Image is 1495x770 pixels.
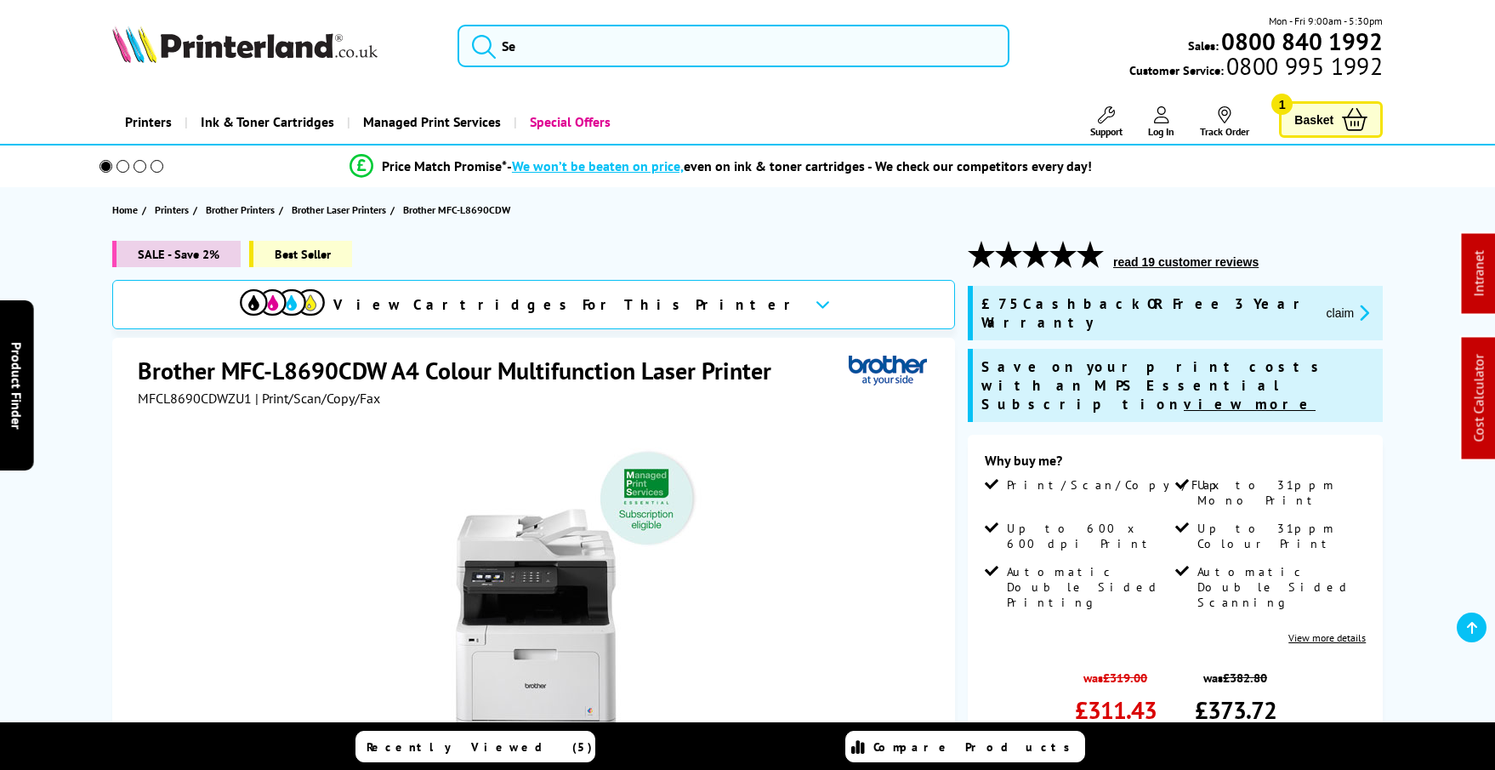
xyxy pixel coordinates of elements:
strike: £382.80 [1223,670,1267,686]
span: Up to 31ppm Mono Print [1197,477,1362,508]
span: Recently Viewed (5) [367,739,593,755]
li: modal_Promise [76,151,1366,181]
span: Price Match Promise* [382,157,507,174]
span: Log In [1148,125,1174,138]
a: Ink & Toner Cartridges [185,100,347,144]
img: cmyk-icon.svg [240,289,325,316]
span: Brother Printers [206,201,275,219]
button: promo-description [1322,303,1375,322]
span: Printers [155,201,189,219]
span: Best Seller [249,241,352,267]
span: Product Finder [9,341,26,429]
span: was [1195,661,1276,686]
span: Up to 600 x 600 dpi Print [1007,521,1172,551]
a: Log In [1148,106,1174,138]
span: SALE - Save 2% [112,241,241,267]
a: Recently Viewed (5) [355,731,595,762]
a: Intranet [1470,251,1487,297]
a: Support [1090,106,1123,138]
span: | Print/Scan/Copy/Fax [255,390,380,407]
span: Automatic Double Sided Scanning [1197,564,1362,610]
a: Printers [155,201,193,219]
div: Why buy me? [985,452,1366,477]
a: Printerland Logo [112,26,436,66]
span: Basket [1294,108,1333,131]
span: 1 [1271,94,1293,115]
a: Brother Laser Printers [292,201,390,219]
a: Brother Printers [206,201,279,219]
a: Printers [112,100,185,144]
button: read 19 customer reviews [1108,254,1264,270]
span: Mon - Fri 9:00am - 5:30pm [1269,13,1383,29]
a: Compare Products [845,731,1085,762]
img: Brother [849,355,927,386]
span: We won’t be beaten on price, [512,157,684,174]
span: £75 Cashback OR Free 3 Year Warranty [981,294,1313,332]
div: - even on ink & toner cartridges - We check our competitors every day! [507,157,1092,174]
span: Save on your print costs with an MPS Essential Subscription [981,357,1327,414]
span: £373.72 [1195,694,1276,726]
span: Sales: [1188,37,1219,54]
span: Print/Scan/Copy/Fax [1007,477,1225,493]
a: Track Order [1200,106,1249,138]
span: was [1075,661,1157,686]
span: £311.43 [1075,694,1157,726]
span: MFCL8690CDWZU1 [138,390,252,407]
input: Se [458,25,1009,67]
span: Ink & Toner Cartridges [201,100,334,144]
a: Managed Print Services [347,100,514,144]
h1: Brother MFC-L8690CDW A4 Colour Multifunction Laser Printer [138,355,788,386]
a: Home [112,201,142,219]
span: Support [1090,125,1123,138]
u: view more [1184,395,1316,414]
span: Brother Laser Printers [292,201,386,219]
span: View Cartridges For This Printer [333,295,801,314]
span: Compare Products [873,739,1079,755]
a: Basket 1 [1279,101,1383,138]
span: Automatic Double Sided Printing [1007,564,1172,610]
span: Brother MFC-L8690CDW [403,203,510,216]
span: Up to 31ppm Colour Print [1197,521,1362,551]
span: 0800 995 1992 [1224,58,1383,74]
a: 0800 840 1992 [1219,33,1383,49]
strike: £319.00 [1103,670,1147,686]
a: Cost Calculator [1470,355,1487,442]
span: Home [112,201,138,219]
a: View more details [1288,631,1366,644]
img: Printerland Logo [112,26,378,63]
span: Customer Service: [1129,58,1383,78]
a: Special Offers [514,100,623,144]
b: 0800 840 1992 [1221,26,1383,57]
